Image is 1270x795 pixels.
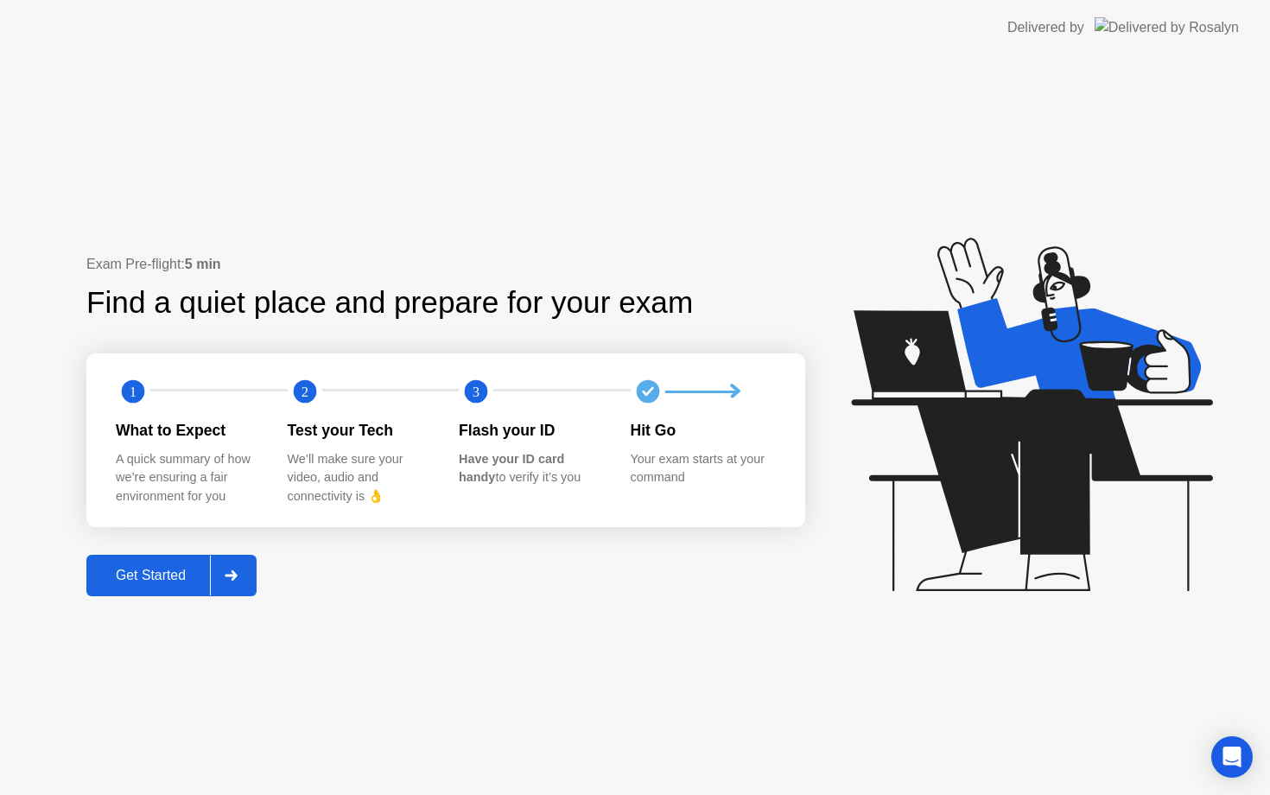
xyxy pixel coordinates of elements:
[288,450,432,506] div: We’ll make sure your video, audio and connectivity is 👌
[459,450,603,487] div: to verify it’s you
[185,257,221,271] b: 5 min
[1095,17,1239,37] img: Delivered by Rosalyn
[116,450,260,506] div: A quick summary of how we’re ensuring a fair environment for you
[86,280,695,326] div: Find a quiet place and prepare for your exam
[459,452,564,485] b: Have your ID card handy
[1007,17,1084,38] div: Delivered by
[631,419,775,442] div: Hit Go
[473,384,479,400] text: 3
[92,568,210,583] div: Get Started
[459,419,603,442] div: Flash your ID
[116,419,260,442] div: What to Expect
[86,555,257,596] button: Get Started
[288,419,432,442] div: Test your Tech
[1211,736,1253,778] div: Open Intercom Messenger
[301,384,308,400] text: 2
[631,450,775,487] div: Your exam starts at your command
[130,384,137,400] text: 1
[86,254,805,275] div: Exam Pre-flight:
